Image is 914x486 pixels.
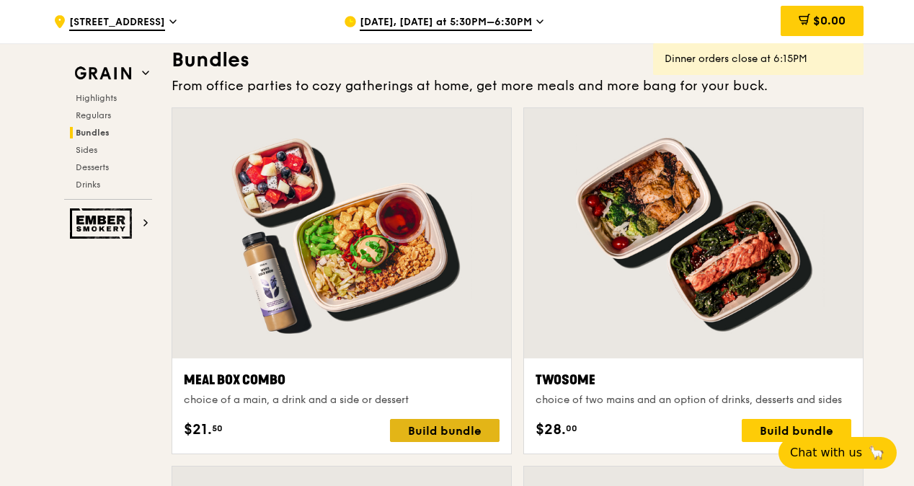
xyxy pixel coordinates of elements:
span: 🦙 [868,444,885,461]
div: Dinner orders close at 6:15PM [665,52,852,66]
span: Chat with us [790,444,862,461]
span: 00 [566,423,577,434]
div: Build bundle [742,419,851,442]
img: Grain web logo [70,61,136,87]
span: [DATE], [DATE] at 5:30PM–6:30PM [360,15,532,31]
span: 50 [212,423,223,434]
span: Drinks [76,180,100,190]
button: Chat with us🦙 [778,437,897,469]
span: Bundles [76,128,110,138]
img: Ember Smokery web logo [70,208,136,239]
div: Build bundle [390,419,500,442]
h3: Bundles [172,47,864,73]
span: Desserts [76,162,109,172]
span: $28. [536,419,566,441]
span: Highlights [76,93,117,103]
div: Twosome [536,370,851,390]
span: Sides [76,145,97,155]
div: choice of two mains and an option of drinks, desserts and sides [536,393,851,407]
div: From office parties to cozy gatherings at home, get more meals and more bang for your buck. [172,76,864,96]
div: Meal Box Combo [184,370,500,390]
span: Regulars [76,110,111,120]
span: [STREET_ADDRESS] [69,15,165,31]
span: $0.00 [813,14,846,27]
span: $21. [184,419,212,441]
div: choice of a main, a drink and a side or dessert [184,393,500,407]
